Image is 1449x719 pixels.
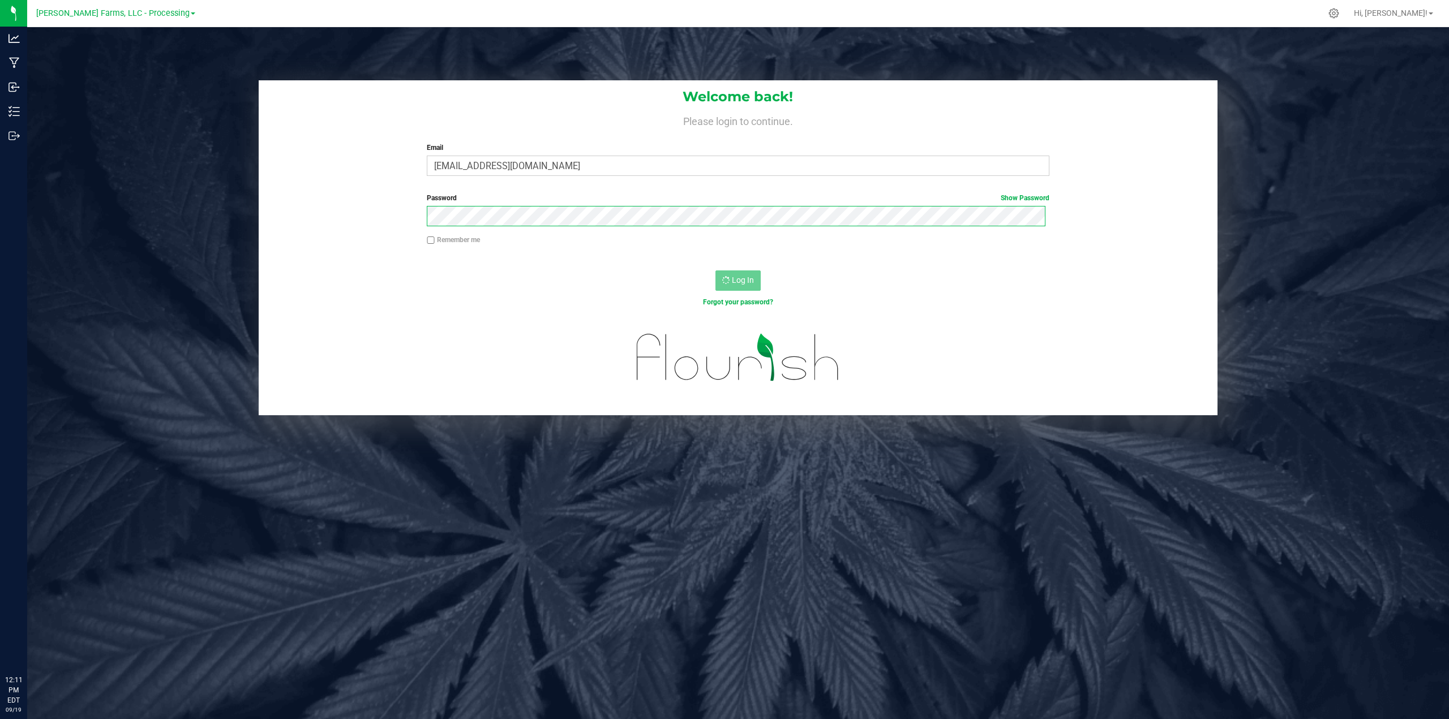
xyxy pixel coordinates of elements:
[618,319,858,396] img: flourish_logo.svg
[5,675,22,705] p: 12:11 PM EDT
[1327,8,1341,19] div: Manage settings
[259,113,1218,127] h4: Please login to continue.
[732,275,754,285] span: Log In
[427,143,1049,153] label: Email
[8,33,20,44] inline-svg: Analytics
[8,130,20,141] inline-svg: Outbound
[8,106,20,117] inline-svg: Inventory
[1001,194,1049,202] a: Show Password
[427,235,480,245] label: Remember me
[5,705,22,714] p: 09/19
[1354,8,1427,18] span: Hi, [PERSON_NAME]!
[8,57,20,68] inline-svg: Manufacturing
[8,81,20,93] inline-svg: Inbound
[427,236,435,244] input: Remember me
[259,89,1218,104] h1: Welcome back!
[715,270,761,291] button: Log In
[427,194,457,202] span: Password
[36,8,190,18] span: [PERSON_NAME] Farms, LLC - Processing
[703,298,773,306] a: Forgot your password?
